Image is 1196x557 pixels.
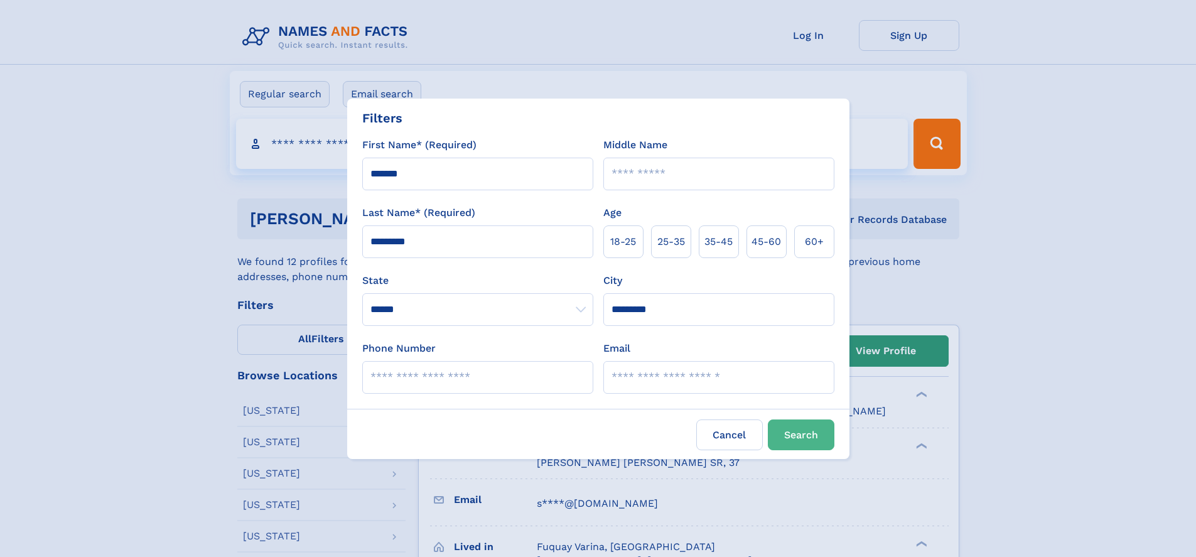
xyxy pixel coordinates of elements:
[603,205,622,220] label: Age
[603,138,667,153] label: Middle Name
[704,234,733,249] span: 35‑45
[657,234,685,249] span: 25‑35
[752,234,781,249] span: 45‑60
[610,234,636,249] span: 18‑25
[362,109,402,127] div: Filters
[603,273,622,288] label: City
[362,205,475,220] label: Last Name* (Required)
[768,419,834,450] button: Search
[362,273,593,288] label: State
[362,341,436,356] label: Phone Number
[805,234,824,249] span: 60+
[362,138,477,153] label: First Name* (Required)
[696,419,763,450] label: Cancel
[603,341,630,356] label: Email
